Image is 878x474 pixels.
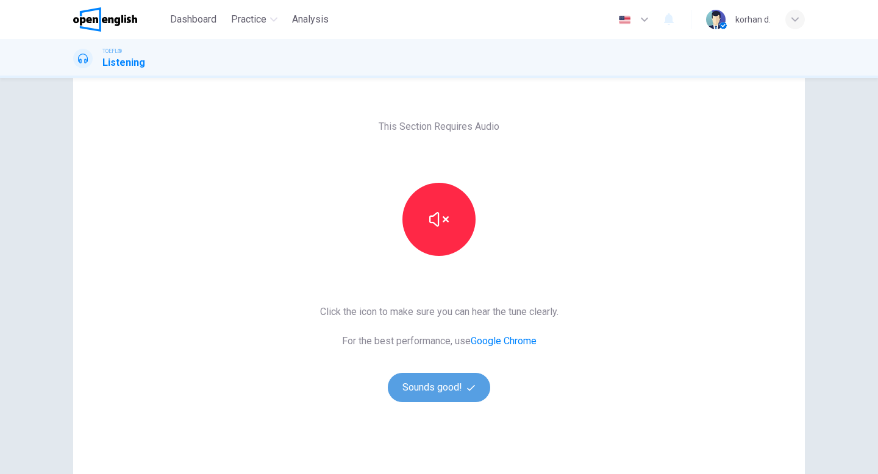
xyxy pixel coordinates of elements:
span: Click the icon to make sure you can hear the tune clearly. [320,305,559,319]
div: korhan d. [735,12,771,27]
h1: Listening [102,55,145,70]
button: Analysis [287,9,334,30]
button: Sounds good! [388,373,490,402]
img: OpenEnglish logo [73,7,137,32]
span: Practice [231,12,266,27]
img: en [617,15,632,24]
span: TOEFL® [102,47,122,55]
span: Dashboard [170,12,216,27]
a: OpenEnglish logo [73,7,165,32]
a: Google Chrome [471,335,537,347]
button: Practice [226,9,282,30]
img: Profile picture [706,10,726,29]
span: For the best performance, use [320,334,559,348]
span: This Section Requires Audio [379,119,499,134]
button: Dashboard [165,9,221,30]
span: Analysis [292,12,329,27]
